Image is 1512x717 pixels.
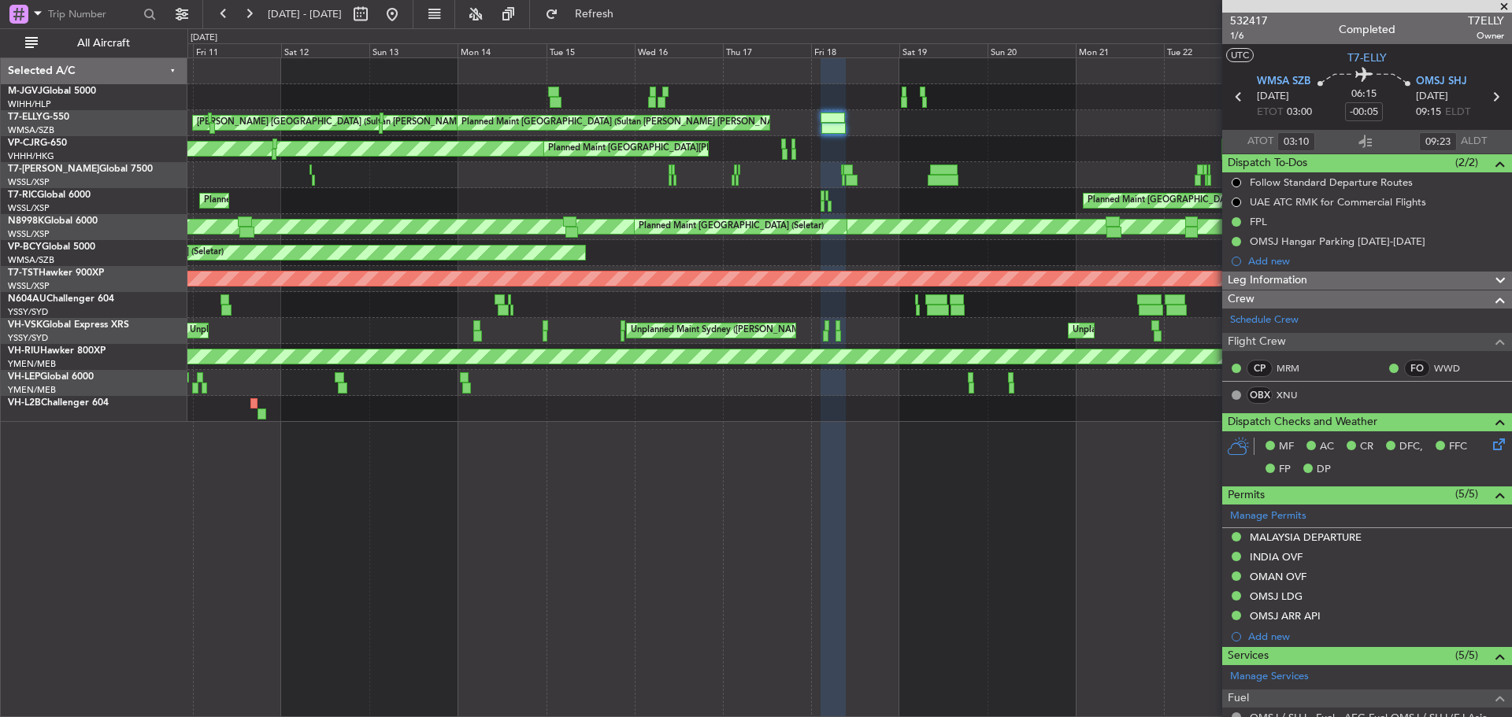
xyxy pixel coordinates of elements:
span: T7-TST [8,268,39,278]
input: --:-- [1419,132,1457,151]
span: M-JGVJ [8,87,43,96]
div: OMAN OVF [1250,570,1306,583]
span: Owner [1468,29,1504,43]
a: MRM [1277,361,1312,375]
button: Refresh [538,2,632,27]
span: [DATE] [1257,89,1289,105]
span: [DATE] [1416,89,1448,105]
span: ETOT [1257,105,1283,120]
div: Wed 16 [635,43,723,57]
div: OMSJ ARR API [1250,609,1321,623]
div: Mon 14 [458,43,546,57]
div: CP [1247,360,1273,377]
div: Unplanned Maint Sydney ([PERSON_NAME] Intl) [190,319,384,342]
div: FO [1404,360,1430,377]
span: Services [1228,647,1269,665]
div: UAE ATC RMK for Commercial Flights [1250,195,1426,209]
a: WSSL/XSP [8,176,50,188]
div: Thu 17 [723,43,811,57]
a: VH-L2BChallenger 604 [8,398,109,408]
span: MF [1279,439,1294,455]
span: ATOT [1247,134,1273,150]
span: CR [1360,439,1373,455]
div: Tue 22 [1164,43,1252,57]
a: WMSA/SZB [8,254,54,266]
span: VP-BCY [8,242,42,252]
span: All Aircraft [41,38,166,49]
div: Add new [1248,630,1504,643]
div: Planned Maint [GEOGRAPHIC_DATA] (Seletar) [1088,189,1273,213]
div: Planned Maint [GEOGRAPHIC_DATA] (Seletar) [639,215,824,238]
a: WMSA/SZB [8,124,54,136]
a: M-JGVJGlobal 5000 [8,87,96,96]
a: VH-RIUHawker 800XP [8,346,106,356]
a: YSSY/SYD [8,306,48,318]
span: ALDT [1461,134,1487,150]
span: 09:15 [1416,105,1441,120]
div: OMSJ LDG [1250,589,1303,603]
span: T7ELLY [1468,13,1504,29]
div: Sat 12 [281,43,369,57]
span: OMSJ SHJ [1416,74,1467,90]
a: YMEN/MEB [8,384,56,396]
span: DFC, [1399,439,1423,455]
a: T7-RICGlobal 6000 [8,190,91,200]
div: Tue 15 [547,43,635,57]
a: YSSY/SYD [8,332,48,344]
span: T7-ELLY [8,113,43,122]
div: [PERSON_NAME] [GEOGRAPHIC_DATA] (Sultan [PERSON_NAME] [PERSON_NAME] - Subang) [197,111,578,135]
span: Refresh [561,9,628,20]
span: ELDT [1445,105,1470,120]
span: (5/5) [1455,486,1478,502]
div: Sun 20 [988,43,1076,57]
span: T7-[PERSON_NAME] [8,164,99,174]
a: WIHH/HLP [8,98,51,110]
span: T7-ELLY [1347,50,1387,66]
a: N8998KGlobal 6000 [8,216,98,226]
a: Schedule Crew [1230,312,1299,328]
div: Planned Maint [GEOGRAPHIC_DATA] (Sultan [PERSON_NAME] [PERSON_NAME] - Subang) [461,111,828,135]
a: VP-CJRG-650 [8,139,67,148]
div: FPL [1250,215,1267,228]
span: Flight Crew [1228,333,1286,351]
span: VP-CJR [8,139,40,148]
div: Follow Standard Departure Routes [1250,176,1413,189]
span: N8998K [8,216,44,226]
span: VH-L2B [8,398,41,408]
a: YMEN/MEB [8,358,56,370]
span: DP [1317,462,1331,478]
input: Trip Number [48,2,139,26]
div: Completed [1339,21,1395,38]
div: Unplanned Maint Sydney ([PERSON_NAME] Intl) [1073,319,1266,342]
span: AC [1320,439,1334,455]
a: VH-VSKGlobal Express XRS [8,320,129,330]
a: Manage Services [1230,669,1309,685]
button: UTC [1226,48,1254,62]
div: Sun 13 [369,43,458,57]
span: T7-RIC [8,190,37,200]
div: Unplanned Maint Sydney ([PERSON_NAME] Intl) [631,319,825,342]
span: Fuel [1228,689,1249,708]
input: --:-- [1277,132,1315,151]
a: WWD [1434,361,1469,375]
a: XNU [1277,388,1312,402]
span: WMSA SZB [1257,74,1310,90]
span: FFC [1449,439,1467,455]
span: 1/6 [1230,29,1268,43]
button: All Aircraft [17,31,171,56]
span: Dispatch Checks and Weather [1228,413,1377,431]
div: Fri 11 [193,43,281,57]
a: Manage Permits [1230,508,1306,524]
a: WSSL/XSP [8,280,50,292]
div: Planned Maint [GEOGRAPHIC_DATA] (Seletar) [204,189,389,213]
span: Permits [1228,486,1265,504]
span: Dispatch To-Dos [1228,154,1307,172]
div: OMSJ Hangar Parking [DATE]-[DATE] [1250,235,1425,248]
span: VH-LEP [8,372,40,382]
a: VP-BCYGlobal 5000 [8,242,95,252]
span: FP [1279,462,1291,478]
div: OBX [1247,386,1273,404]
div: Fri 18 [811,43,899,57]
div: Mon 21 [1076,43,1164,57]
div: MALAYSIA DEPARTURE [1250,530,1362,544]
